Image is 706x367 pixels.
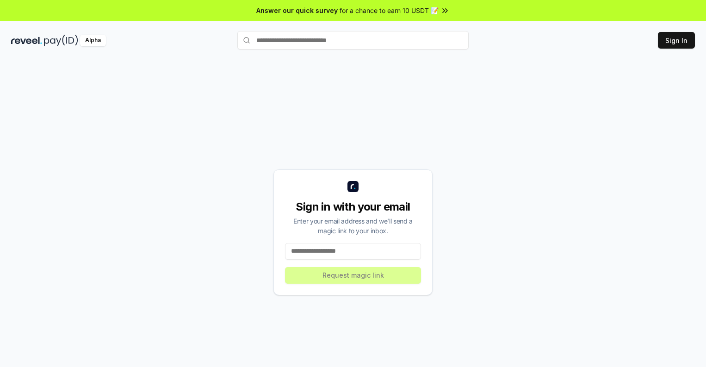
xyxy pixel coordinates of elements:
[256,6,338,15] span: Answer our quick survey
[285,216,421,236] div: Enter your email address and we’ll send a magic link to your inbox.
[80,35,106,46] div: Alpha
[658,32,695,49] button: Sign In
[11,35,42,46] img: reveel_dark
[340,6,439,15] span: for a chance to earn 10 USDT 📝
[44,35,78,46] img: pay_id
[285,199,421,214] div: Sign in with your email
[347,181,359,192] img: logo_small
